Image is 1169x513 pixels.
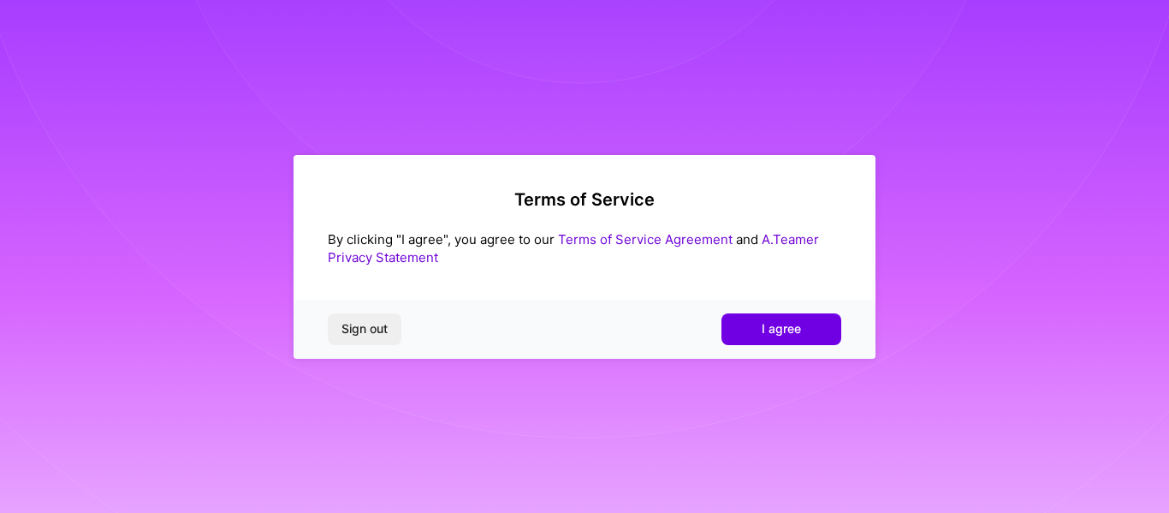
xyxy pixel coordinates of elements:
button: I agree [721,313,841,344]
span: I agree [762,320,801,337]
div: By clicking "I agree", you agree to our and [328,230,841,266]
button: Sign out [328,313,401,344]
span: Sign out [341,320,388,337]
a: Terms of Service Agreement [558,231,733,248]
h2: Terms of Service [328,189,841,210]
